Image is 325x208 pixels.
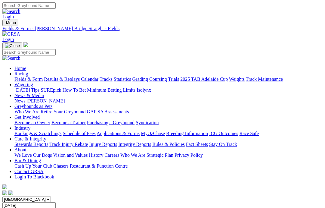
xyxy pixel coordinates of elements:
a: Strategic Plan [147,153,173,158]
a: 2025 TAB Adelaide Cup [180,77,228,82]
a: Login [2,14,14,19]
a: [PERSON_NAME] [26,98,65,103]
img: logo-grsa-white.png [2,184,7,189]
a: Breeding Information [166,131,208,136]
a: Become a Trainer [51,120,86,125]
a: SUREpick [41,87,61,93]
a: Fields & Form [14,77,43,82]
div: Greyhounds as Pets [14,109,323,115]
input: Search [2,2,56,9]
a: Get Involved [14,115,40,120]
a: Stay On Track [209,142,237,147]
a: MyOzChase [141,131,165,136]
a: Purchasing a Greyhound [87,120,135,125]
a: News [14,98,25,103]
div: About [14,153,323,158]
a: Weights [229,77,245,82]
a: Vision and Values [53,153,88,158]
a: Track Injury Rebate [49,142,88,147]
a: Trials [168,77,179,82]
a: Cash Up Your Club [14,163,52,169]
a: Become an Owner [14,120,50,125]
a: Industry [14,125,30,131]
a: Statistics [114,77,131,82]
button: Toggle navigation [2,43,22,49]
a: Contact GRSA [14,169,43,174]
img: twitter.svg [8,191,13,195]
div: Racing [14,77,323,82]
div: Care & Integrity [14,142,323,147]
a: [DATE] Tips [14,87,39,93]
a: Racing [14,71,28,76]
a: History [89,153,103,158]
a: Chasers Restaurant & Function Centre [53,163,128,169]
a: Bar & Dining [14,158,41,163]
a: GAP SA Assessments [87,109,129,114]
a: Stewards Reports [14,142,48,147]
a: Integrity Reports [118,142,151,147]
a: Fact Sheets [186,142,208,147]
a: ICG Outcomes [209,131,238,136]
div: Wagering [14,87,323,93]
a: Schedule of Fees [63,131,95,136]
div: Bar & Dining [14,163,323,169]
a: Track Maintenance [246,77,283,82]
input: Search [2,49,56,55]
a: Who We Are [120,153,145,158]
a: Greyhounds as Pets [14,104,52,109]
a: Applications & Forms [97,131,140,136]
img: Close [5,43,20,48]
a: Who We Are [14,109,39,114]
a: Care & Integrity [14,136,46,141]
a: Rules & Policies [152,142,185,147]
img: Search [2,55,20,61]
a: Grading [132,77,148,82]
a: Privacy Policy [175,153,203,158]
span: Menu [6,20,16,25]
a: Tracks [100,77,113,82]
a: How To Bet [63,87,86,93]
a: Bookings & Scratchings [14,131,61,136]
a: Injury Reports [89,142,117,147]
a: Syndication [136,120,159,125]
a: Login To Blackbook [14,174,54,179]
a: Coursing [149,77,167,82]
img: facebook.svg [2,191,7,195]
a: News & Media [14,93,44,98]
div: News & Media [14,98,323,104]
a: Home [14,66,26,71]
button: Toggle navigation [2,20,18,26]
a: Race Safe [239,131,258,136]
div: Industry [14,131,323,136]
div: Get Involved [14,120,323,125]
a: About [14,147,26,152]
img: logo-grsa-white.png [23,42,28,47]
img: GRSA [2,31,20,37]
a: Careers [104,153,119,158]
a: Calendar [81,77,98,82]
a: Isolynx [137,87,151,93]
a: Wagering [14,82,33,87]
a: Retire Your Greyhound [41,109,86,114]
a: Results & Replays [44,77,80,82]
a: We Love Our Dogs [14,153,52,158]
a: Fields & Form - [PERSON_NAME] Bridge Straight - Fields [2,26,323,31]
img: Search [2,9,20,14]
a: Minimum Betting Limits [87,87,135,93]
a: Login [2,37,14,42]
